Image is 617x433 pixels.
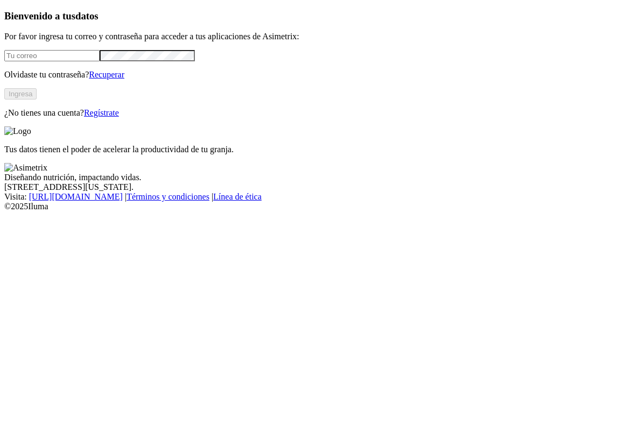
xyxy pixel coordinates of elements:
[4,182,613,192] div: [STREET_ADDRESS][US_STATE].
[4,145,613,154] p: Tus datos tienen el poder de acelerar la productividad de tu granja.
[4,163,47,173] img: Asimetrix
[4,192,613,202] div: Visita : | |
[29,192,123,201] a: [URL][DOMAIN_NAME]
[4,70,613,80] p: Olvidaste tu contraseña?
[4,108,613,118] p: ¿No tienes una cuenta?
[75,10,99,22] span: datos
[127,192,209,201] a: Términos y condiciones
[89,70,124,79] a: Recuperar
[4,126,31,136] img: Logo
[213,192,262,201] a: Línea de ética
[4,88,37,100] button: Ingresa
[4,32,613,41] p: Por favor ingresa tu correo y contraseña para acceder a tus aplicaciones de Asimetrix:
[4,10,613,22] h3: Bienvenido a tus
[4,173,613,182] div: Diseñando nutrición, impactando vidas.
[4,50,100,61] input: Tu correo
[84,108,119,117] a: Regístrate
[4,202,613,211] div: © 2025 Iluma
